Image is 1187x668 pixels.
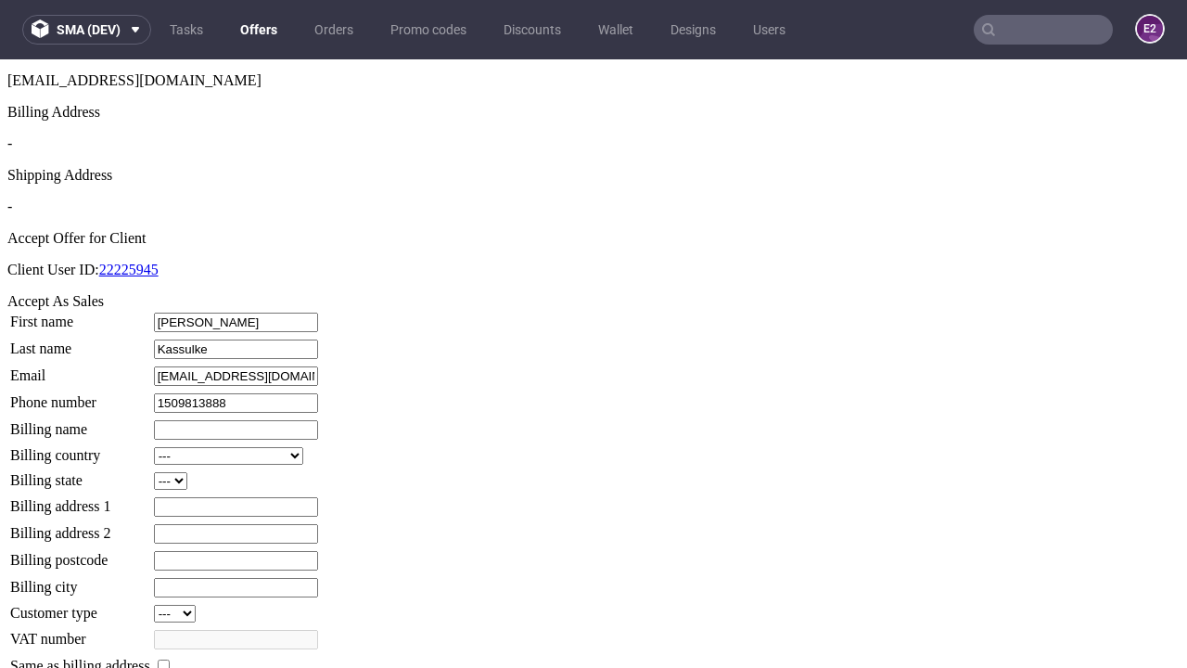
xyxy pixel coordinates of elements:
[22,15,151,45] button: sma (dev)
[159,15,214,45] a: Tasks
[7,202,1180,219] p: Client User ID:
[7,171,1180,187] div: Accept Offer for Client
[9,597,151,617] td: Same as billing address
[7,139,12,155] span: -
[9,360,151,381] td: Billing name
[7,45,1180,61] div: Billing Address
[303,15,364,45] a: Orders
[379,15,478,45] a: Promo codes
[9,545,151,564] td: Customer type
[587,15,645,45] a: Wallet
[7,76,12,92] span: -
[9,570,151,591] td: VAT number
[9,464,151,485] td: Billing address 2
[99,202,159,218] a: 22225945
[229,15,288,45] a: Offers
[9,412,151,431] td: Billing state
[9,518,151,539] td: Billing city
[492,15,572,45] a: Discounts
[1137,16,1163,42] figcaption: e2
[9,387,151,406] td: Billing country
[9,279,151,301] td: Last name
[742,15,797,45] a: Users
[9,306,151,328] td: Email
[659,15,727,45] a: Designs
[57,23,121,36] span: sma (dev)
[9,491,151,512] td: Billing postcode
[9,333,151,354] td: Phone number
[7,108,1180,124] div: Shipping Address
[9,252,151,274] td: First name
[7,13,262,29] span: [EMAIL_ADDRESS][DOMAIN_NAME]
[9,437,151,458] td: Billing address 1
[7,234,1180,250] div: Accept As Sales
